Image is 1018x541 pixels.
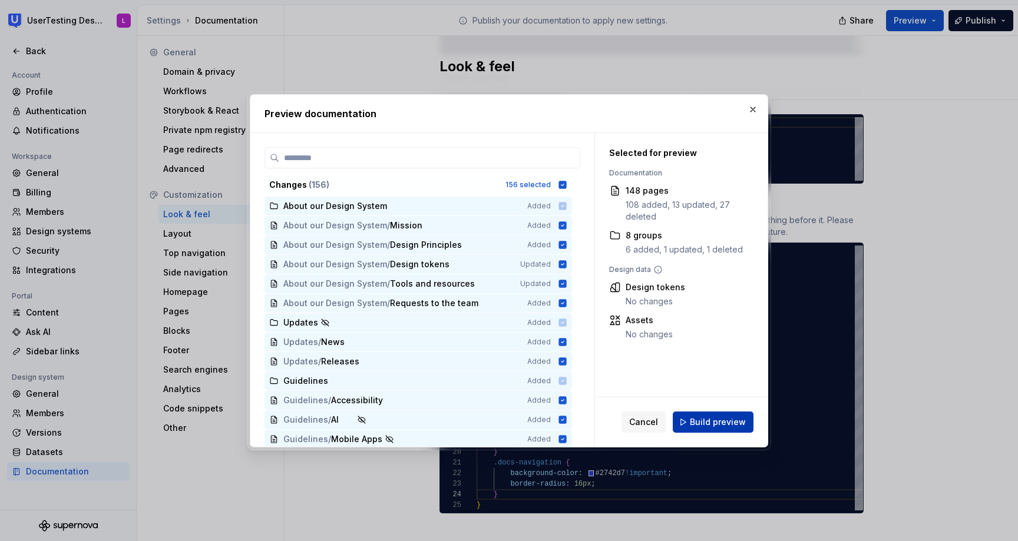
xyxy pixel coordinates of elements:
[318,356,321,367] span: /
[283,220,387,231] span: About our Design System
[527,396,551,405] span: Added
[390,278,475,290] span: Tools and resources
[527,337,551,347] span: Added
[690,416,746,428] span: Build preview
[626,281,685,293] div: Design tokens
[328,433,331,445] span: /
[609,168,748,178] div: Documentation
[527,357,551,366] span: Added
[331,433,382,445] span: Mobile Apps
[283,356,318,367] span: Updates
[626,296,685,307] div: No changes
[283,258,387,270] span: About our Design System
[626,199,748,223] div: 108 added, 13 updated, 27 deleted
[520,260,551,269] span: Updated
[283,278,387,290] span: About our Design System
[283,239,387,251] span: About our Design System
[390,258,449,270] span: Design tokens
[318,336,321,348] span: /
[387,220,390,231] span: /
[283,414,328,426] span: Guidelines
[629,416,658,428] span: Cancel
[328,394,331,406] span: /
[269,179,498,191] div: Changes
[390,220,422,231] span: Mission
[527,415,551,424] span: Added
[390,239,462,251] span: Design Principles
[626,314,673,326] div: Assets
[331,414,355,426] span: AI
[321,336,345,348] span: News
[331,394,383,406] span: Accessibility
[387,258,390,270] span: /
[321,356,359,367] span: Releases
[626,185,748,197] div: 148 pages
[527,221,551,230] span: Added
[309,180,329,190] span: ( 156 )
[387,278,390,290] span: /
[622,411,666,433] button: Cancel
[390,297,478,309] span: Requests to the team
[609,265,748,274] div: Design data
[527,240,551,250] span: Added
[626,244,743,255] div: 6 added, 1 updated, 1 deleted
[673,411,753,433] button: Build preview
[265,107,753,121] h2: Preview documentation
[520,279,551,288] span: Updated
[527,298,551,308] span: Added
[609,147,748,159] div: Selected for preview
[283,433,328,445] span: Guidelines
[283,394,328,406] span: Guidelines
[626,328,673,340] div: No changes
[387,297,390,309] span: /
[505,180,551,190] div: 156 selected
[328,414,331,426] span: /
[283,336,318,348] span: Updates
[283,297,387,309] span: About our Design System
[387,239,390,251] span: /
[527,434,551,444] span: Added
[626,230,743,241] div: 8 groups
